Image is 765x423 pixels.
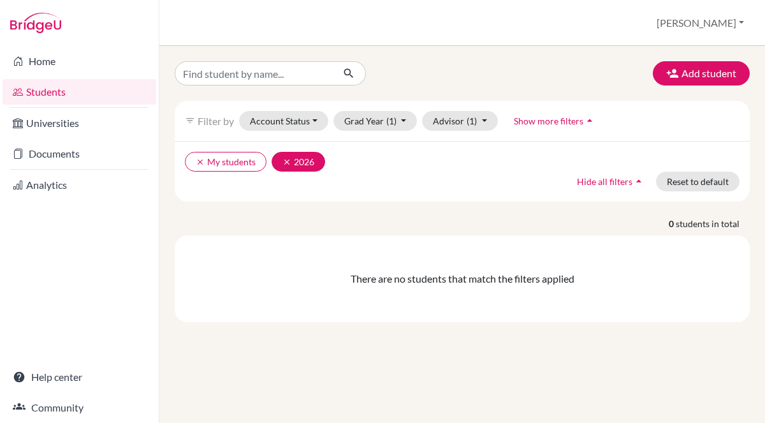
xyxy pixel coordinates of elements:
a: Help center [3,364,156,390]
button: Hide all filtersarrow_drop_up [566,172,656,191]
span: Show more filters [514,115,583,126]
button: Account Status [239,111,328,131]
a: Students [3,79,156,105]
a: Analytics [3,172,156,198]
button: [PERSON_NAME] [651,11,750,35]
button: Reset to default [656,172,739,191]
input: Find student by name... [175,61,333,85]
button: Advisor(1) [422,111,498,131]
span: (1) [386,115,397,126]
img: Bridge-U [10,13,61,33]
button: clearMy students [185,152,266,172]
button: clear2026 [272,152,325,172]
button: Show more filtersarrow_drop_up [503,111,607,131]
strong: 0 [669,217,676,230]
button: Add student [653,61,750,85]
i: filter_list [185,115,195,126]
a: Community [3,395,156,420]
span: Filter by [198,115,234,127]
button: Grad Year(1) [333,111,418,131]
i: clear [196,158,205,167]
a: Universities [3,110,156,136]
i: clear [282,158,291,167]
div: There are no students that match the filters applied [185,271,739,286]
span: (1) [467,115,477,126]
i: arrow_drop_up [583,114,596,127]
span: Hide all filters [577,176,632,187]
a: Home [3,48,156,74]
i: arrow_drop_up [632,175,645,188]
a: Documents [3,141,156,167]
span: students in total [676,217,750,230]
